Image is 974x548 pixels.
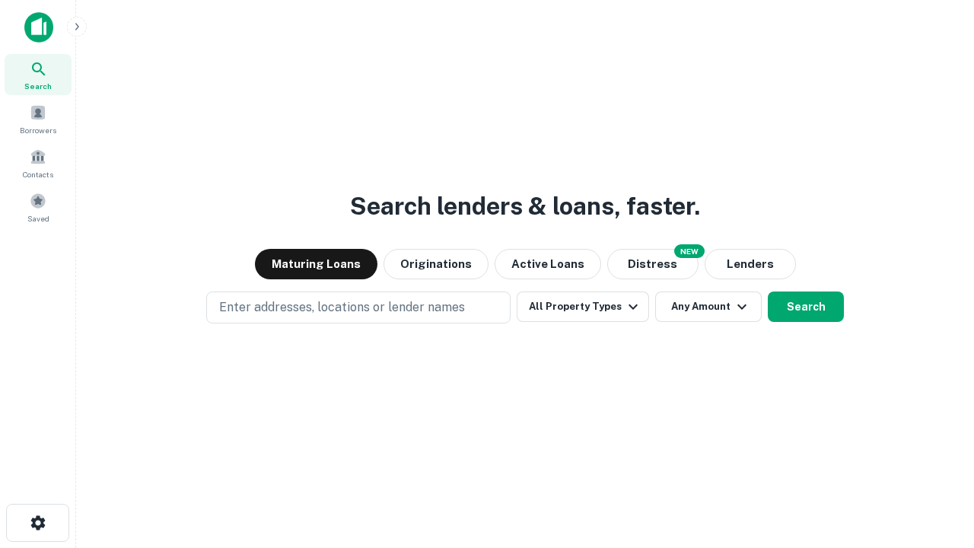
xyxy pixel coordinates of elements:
[495,249,601,279] button: Active Loans
[517,292,649,322] button: All Property Types
[27,212,49,225] span: Saved
[350,188,700,225] h3: Search lenders & loans, faster.
[5,54,72,95] a: Search
[24,12,53,43] img: capitalize-icon.png
[898,426,974,499] iframe: Chat Widget
[655,292,762,322] button: Any Amount
[23,168,53,180] span: Contacts
[5,98,72,139] a: Borrowers
[607,249,699,279] button: Search distressed loans with lien and other non-mortgage details.
[5,142,72,183] a: Contacts
[384,249,489,279] button: Originations
[705,249,796,279] button: Lenders
[24,80,52,92] span: Search
[5,186,72,228] a: Saved
[20,124,56,136] span: Borrowers
[255,249,377,279] button: Maturing Loans
[219,298,465,317] p: Enter addresses, locations or lender names
[206,292,511,323] button: Enter addresses, locations or lender names
[768,292,844,322] button: Search
[674,244,705,258] div: NEW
